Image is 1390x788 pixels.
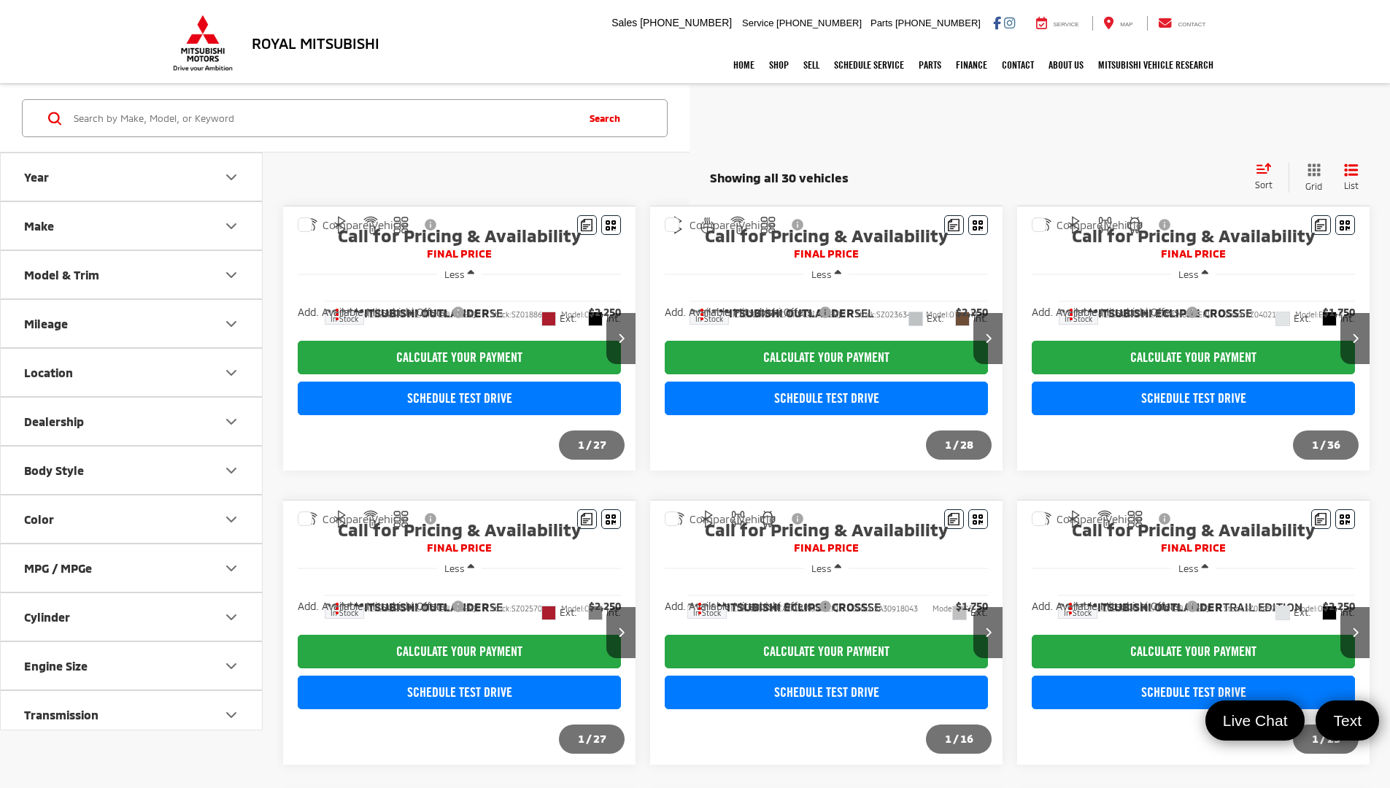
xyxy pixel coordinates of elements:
[762,47,796,83] a: Shop
[698,602,701,614] span: dropdown dots
[24,610,70,624] div: Cylinder
[993,17,1001,28] a: Facebook: Click to visit our Facebook page
[578,438,584,451] span: 1
[1318,734,1327,744] span: /
[1205,700,1305,741] a: Live Chat
[1,202,263,250] button: MakeMake
[1,544,263,592] button: MPG / MPGeMPG / MPGe
[1,251,263,298] button: Model & TrimModel & Trim
[223,462,240,479] div: Body Style
[1,447,263,494] button: Body StyleBody Style
[1004,17,1015,28] a: Instagram: Click to visit our Instagram page
[1058,595,1084,620] button: Actions
[786,209,811,240] button: View Disclaimer
[1070,308,1073,320] span: dropdown dots
[1318,440,1327,450] span: /
[223,315,240,333] div: Mileage
[1120,21,1132,28] span: Map
[24,219,54,233] div: Make
[776,18,862,28] span: [PHONE_NUMBER]
[1255,179,1273,190] span: Sort
[640,17,732,28] span: [PHONE_NUMBER]
[1340,607,1370,658] button: Next image
[1305,180,1322,193] span: Grid
[419,503,444,534] button: View Disclaimer
[1,300,263,347] button: MileageMileage
[325,301,350,326] button: Actions
[1153,209,1178,240] button: View Disclaimer
[1153,503,1178,534] button: View Disclaimer
[945,438,951,451] span: 1
[1,495,263,543] button: ColorColor
[951,440,960,450] span: /
[710,170,849,185] span: Showing all 30 vehicles
[1069,602,1072,614] span: dropdown dots
[1316,700,1379,741] a: Text
[24,708,99,722] div: Transmission
[1091,47,1221,83] a: Mitsubishi Vehicle Research
[223,266,240,284] div: Model & Trim
[1326,711,1369,730] span: Text
[1248,163,1289,192] button: Select sort value
[1041,47,1091,83] a: About Us
[223,169,240,186] div: Year
[1312,438,1318,451] span: 1
[870,18,892,28] span: Parts
[606,607,636,658] button: Next image
[786,503,811,534] button: View Disclaimer
[1092,16,1143,31] a: Map
[911,47,949,83] a: Parts: Opens in a new tab
[223,413,240,430] div: Dealership
[578,732,584,745] span: 1
[24,366,73,379] div: Location
[1,398,263,445] button: DealershipDealership
[611,17,637,28] span: Sales
[72,101,576,136] input: Search by Make, Model, or Keyword
[1344,179,1359,192] span: List
[995,47,1041,83] a: Contact
[827,47,911,83] a: Schedule Service: Opens in a new tab
[945,732,951,745] span: 1
[298,217,408,232] label: Compare Vehicle
[593,732,606,745] span: 27
[223,609,240,626] div: Cylinder
[24,170,49,184] div: Year
[1025,16,1090,31] a: Service
[1312,732,1318,745] span: 1
[1,349,263,396] button: LocationLocation
[223,657,240,675] div: Engine Size
[949,47,995,83] a: Finance
[1216,711,1295,730] span: Live Chat
[690,301,715,326] button: Actions
[24,317,68,331] div: Mileage
[325,595,350,620] button: Actions
[24,268,99,282] div: Model & Trim
[960,732,973,745] span: 16
[336,602,339,614] span: dropdown dots
[593,438,606,451] span: 27
[223,217,240,235] div: Make
[973,313,1003,364] button: Next image
[1059,301,1084,326] button: Actions
[223,560,240,577] div: MPG / MPGe
[1,691,263,738] button: TransmissionTransmission
[24,463,84,477] div: Body Style
[223,364,240,382] div: Location
[1333,163,1370,193] button: List View
[298,511,408,526] label: Compare Vehicle
[419,209,444,240] button: View Disclaimer
[252,35,379,51] h3: Royal Mitsubishi
[895,18,981,28] span: [PHONE_NUMBER]
[576,100,642,136] button: Search
[1,642,263,689] button: Engine SizeEngine Size
[336,308,339,320] span: dropdown dots
[973,607,1003,658] button: Next image
[796,47,827,83] a: Sell
[726,47,762,83] a: Home
[1032,217,1142,232] label: Compare Vehicle
[170,15,236,72] img: Mitsubishi
[1,593,263,641] button: CylinderCylinder
[1,153,263,201] button: YearYear
[665,217,775,232] label: Compare Vehicle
